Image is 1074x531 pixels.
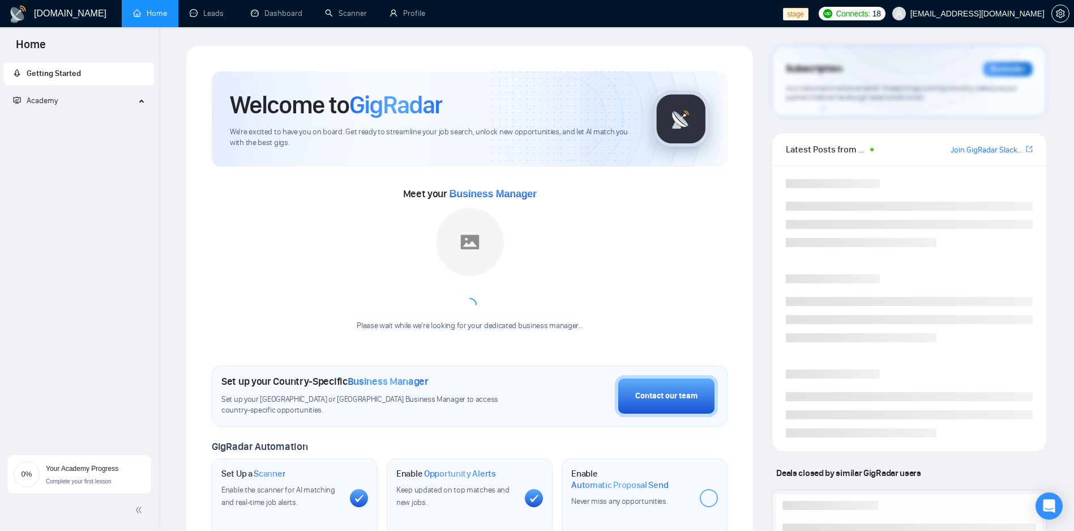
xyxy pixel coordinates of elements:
span: rocket [13,69,21,77]
span: Academy [27,96,58,105]
h1: Enable [571,468,691,490]
span: GigRadar Automation [212,440,307,453]
span: Getting Started [27,69,81,78]
span: Your Academy Progress [46,465,118,473]
a: searchScanner [325,9,367,18]
span: 0% [13,470,40,478]
button: setting [1051,5,1069,23]
span: Subscription [786,60,842,79]
h1: Enable [396,468,496,479]
li: Getting Started [4,62,154,85]
span: Set up your [GEOGRAPHIC_DATA] or [GEOGRAPHIC_DATA] Business Manager to access country-specific op... [221,394,519,416]
img: upwork-logo.png [823,9,832,18]
a: homeHome [133,9,167,18]
span: Latest Posts from the GigRadar Community [786,142,866,156]
span: 18 [872,7,881,20]
span: double-left [135,504,146,516]
span: Keep updated on top matches and new jobs. [396,485,510,507]
span: Business Manager [450,188,537,199]
span: stage [783,8,808,20]
span: user [895,10,903,18]
span: We're excited to have you on board. Get ready to streamline your job search, unlock new opportuni... [230,127,635,148]
span: Automatic Proposal Send [571,479,668,491]
div: Open Intercom Messenger [1036,492,1063,520]
span: Academy [13,96,58,105]
span: loading [461,296,478,313]
img: placeholder.png [436,208,504,276]
button: Contact our team [615,375,718,417]
a: messageLeads [190,9,228,18]
span: Scanner [254,468,285,479]
a: dashboardDashboard [251,9,302,18]
span: Business Manager [348,375,429,388]
span: setting [1052,9,1069,18]
span: Meet your [403,188,537,200]
span: Enable the scanner for AI matching and real-time job alerts. [221,485,335,507]
span: export [1026,145,1033,154]
span: GigRadar [349,90,442,120]
span: Opportunity Alerts [424,468,496,479]
h1: Set Up a [221,468,285,479]
span: fund-projection-screen [13,96,21,104]
a: userProfile [390,9,425,18]
span: Connects: [836,7,870,20]
span: Home [7,36,55,60]
div: Contact our team [635,390,698,402]
img: logo [9,5,27,23]
h1: Set up your Country-Specific [221,375,429,388]
span: Your subscription will be renewed. To keep things running smoothly, make sure your payment method... [786,84,1017,102]
div: Please wait while we're looking for your dedicated business manager... [350,321,589,332]
span: Never miss any opportunities. [571,496,667,506]
span: Complete your first lesson [46,478,112,485]
a: export [1026,144,1033,155]
a: Join GigRadar Slack Community [951,144,1024,156]
img: gigradar-logo.png [653,91,709,147]
span: Deals closed by similar GigRadar users [772,463,925,483]
a: setting [1051,9,1069,18]
h1: Welcome to [230,90,442,120]
div: Reminder [983,62,1033,77]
